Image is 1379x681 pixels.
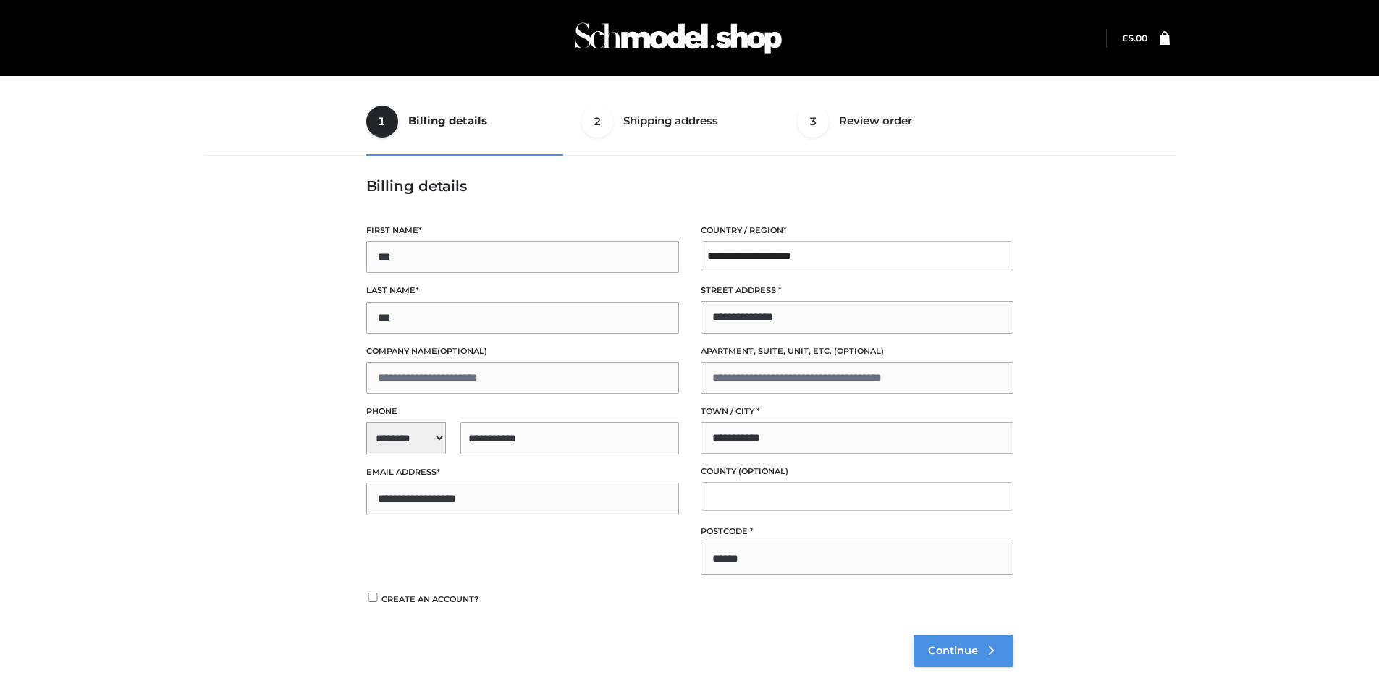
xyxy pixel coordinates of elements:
img: Schmodel Admin 964 [570,9,787,67]
label: Town / City [701,405,1013,418]
span: (optional) [437,346,487,356]
label: Postcode [701,525,1013,538]
label: County [701,465,1013,478]
span: Create an account? [381,594,479,604]
label: Last name [366,284,679,297]
h3: Billing details [366,177,1013,195]
span: (optional) [834,346,884,356]
label: Apartment, suite, unit, etc. [701,344,1013,358]
a: £5.00 [1122,33,1147,43]
input: Create an account? [366,593,379,602]
label: Email address [366,465,679,479]
label: Company name [366,344,679,358]
bdi: 5.00 [1122,33,1147,43]
label: First name [366,224,679,237]
span: (optional) [738,466,788,476]
span: £ [1122,33,1128,43]
a: Continue [914,635,1013,667]
label: Country / Region [701,224,1013,237]
label: Phone [366,405,679,418]
span: Continue [928,644,978,657]
label: Street address [701,284,1013,297]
